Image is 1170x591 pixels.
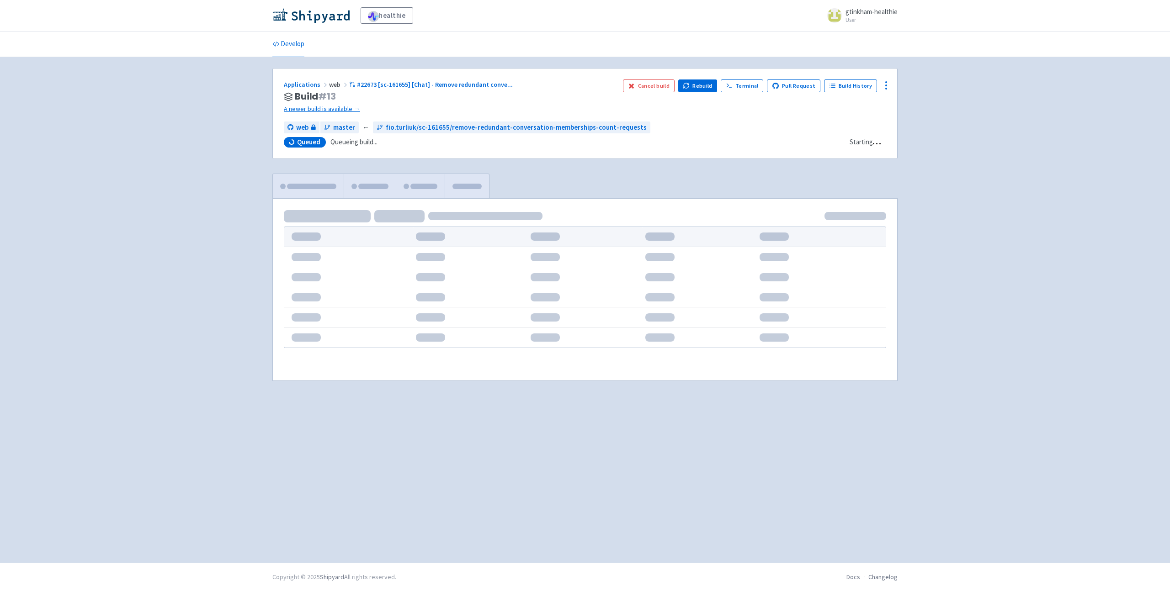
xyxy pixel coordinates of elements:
a: A newer build is available → [284,104,616,114]
span: web [329,80,349,89]
button: Rebuild [678,79,718,92]
a: Pull Request [767,79,820,92]
span: web [296,122,308,133]
button: Cancel build [623,79,675,92]
span: # 13 [318,90,336,103]
div: Starting [850,137,873,148]
div: Copyright © 2025 All rights reserved. [272,572,396,582]
span: gtinkham-healthie [846,7,898,16]
span: Queued [297,137,320,147]
span: master [333,122,355,133]
span: Queueing build... [330,137,378,148]
img: Shipyard logo [272,8,350,23]
a: Docs [846,573,860,581]
a: gtinkham-healthie User [822,8,898,23]
span: ← [362,122,369,133]
a: master [320,121,359,134]
small: User [846,17,898,23]
a: fio.turliuk/sc-161655/remove-redundant-conversation-memberships-count-requests [373,121,650,134]
a: #22673 [sc-161655] [Chat] - Remove redundant conve... [349,80,514,89]
span: Build [295,91,336,102]
a: Changelog [868,573,898,581]
span: fio.turliuk/sc-161655/remove-redundant-conversation-memberships-count-requests [386,122,647,133]
a: Build History [824,79,877,92]
a: web [284,121,319,134]
a: Shipyard [320,573,344,581]
span: #22673 [sc-161655] [Chat] - Remove redundant conve ... [357,80,513,89]
a: Terminal [721,79,763,92]
a: Develop [272,32,304,57]
a: Applications [284,80,329,89]
a: healthie [361,7,413,24]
